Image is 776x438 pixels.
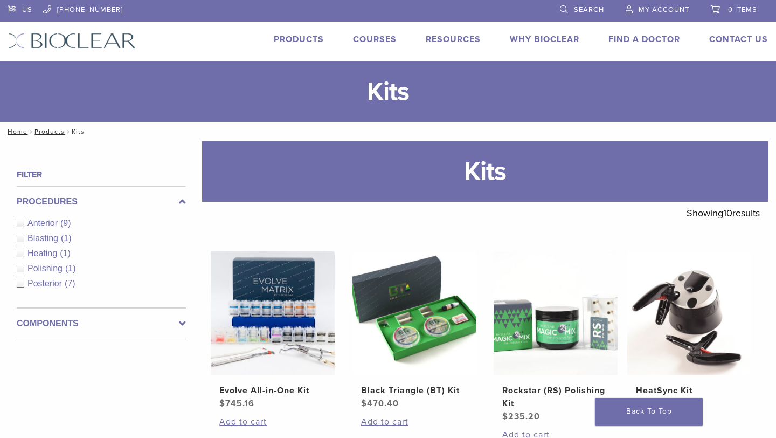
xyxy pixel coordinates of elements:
span: 0 items [728,5,757,14]
a: Products [34,128,65,135]
img: Evolve All-in-One Kit [211,251,335,375]
a: Why Bioclear [510,34,579,45]
span: / [27,129,34,134]
img: Black Triangle (BT) Kit [352,251,476,375]
h2: HeatSync Kit [636,384,743,397]
span: Search [574,5,604,14]
span: Blasting [27,234,61,243]
p: Showing results [687,202,760,224]
a: Back To Top [595,398,703,426]
bdi: 235.20 [502,411,540,422]
a: Rockstar (RS) Polishing KitRockstar (RS) Polishing Kit $235.20 [493,251,619,423]
span: (1) [65,264,76,273]
bdi: 745.16 [219,398,254,409]
span: My Account [639,5,689,14]
span: (9) [60,218,71,228]
span: / [65,129,72,134]
a: Products [274,34,324,45]
h2: Black Triangle (BT) Kit [361,384,468,397]
a: Courses [353,34,397,45]
a: Black Triangle (BT) KitBlack Triangle (BT) Kit $470.40 [352,251,477,410]
h4: Filter [17,168,186,181]
span: 10 [723,207,732,219]
span: Posterior [27,279,65,288]
label: Components [17,317,186,330]
a: HeatSync KitHeatSync Kit $1,041.70 [627,251,752,410]
a: Add to cart: “Black Triangle (BT) Kit” [361,415,468,428]
h2: Evolve All-in-One Kit [219,384,326,397]
span: $ [219,398,225,409]
a: Home [4,128,27,135]
a: Contact Us [709,34,768,45]
span: $ [361,398,367,409]
img: HeatSync Kit [627,251,751,375]
span: Heating [27,249,60,258]
bdi: 470.40 [361,398,399,409]
span: $ [502,411,508,422]
h2: Rockstar (RS) Polishing Kit [502,384,609,410]
span: Polishing [27,264,65,273]
a: Add to cart: “Evolve All-in-One Kit” [219,415,326,428]
a: Resources [426,34,481,45]
span: (1) [60,249,71,258]
label: Procedures [17,195,186,208]
h1: Kits [202,141,768,202]
span: (1) [61,234,72,243]
span: Anterior [27,218,60,228]
a: Find A Doctor [608,34,680,45]
a: Evolve All-in-One KitEvolve All-in-One Kit $745.16 [210,251,336,410]
img: Rockstar (RS) Polishing Kit [494,251,618,375]
span: (7) [65,279,75,288]
img: Bioclear [8,33,136,49]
